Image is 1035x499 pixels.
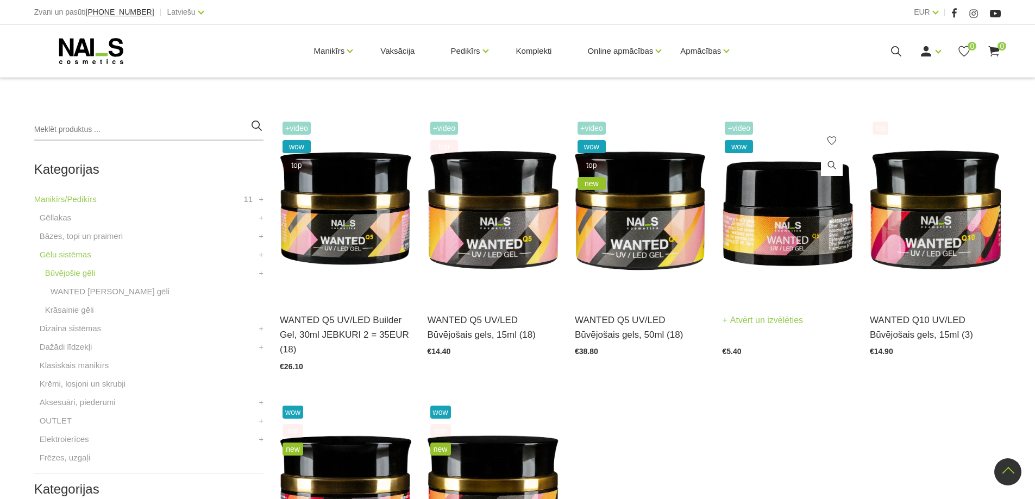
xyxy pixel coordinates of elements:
span: €14.40 [428,347,451,356]
a: Atvērt un izvēlēties [722,313,803,328]
span: €26.10 [280,362,303,371]
a: 0 [957,45,971,58]
a: Krāsainie gēli [45,304,94,317]
span: €14.90 [870,347,893,356]
a: Elektroierīces [40,433,89,446]
span: new [578,177,606,190]
a: Dizaina sistēmas [40,322,101,335]
img: Gels WANTED NAILS cosmetics tehniķu komanda ir radījusi gelu, kas ilgi jau ir katra meistara mekl... [870,119,1001,299]
a: + [259,433,264,446]
span: | [160,5,162,19]
a: + [259,340,264,353]
span: wow [283,140,311,153]
span: 0 [998,42,1006,50]
a: [PHONE_NUMBER] [86,8,154,16]
span: €5.40 [722,347,741,356]
span: | [944,5,946,19]
span: top [873,122,888,135]
a: Online apmācības [587,29,653,73]
a: Manikīrs/Pedikīrs [34,193,97,206]
span: 11 [243,193,253,206]
a: Latviešu [167,5,196,18]
a: + [259,193,264,206]
input: Meklēt produktus ... [34,119,264,141]
span: +Video [725,122,753,135]
a: Vaksācija [372,25,423,77]
span: +Video [578,122,606,135]
a: EUR [914,5,930,18]
span: top [283,159,311,172]
span: wow [578,140,606,153]
span: +Video [430,122,459,135]
span: new [283,443,303,456]
span: new [430,443,451,456]
a: Apmācības [680,29,721,73]
span: 0 [968,42,976,50]
a: Aksesuāri, piederumi [40,396,116,409]
a: Gēllakas [40,211,71,224]
img: Gels WANTED NAILS cosmetics tehniķu komanda ir radījusi gelu, kas ilgi jau ir katra meistara mekl... [280,119,411,299]
a: Būvējošie gēli [45,267,96,280]
a: + [259,230,264,243]
h2: Kategorijas [34,482,264,496]
a: + [259,414,264,427]
span: wow [430,406,451,419]
a: Komplekti [507,25,561,77]
a: WANTED [PERSON_NAME] gēli [51,285,170,298]
span: top [578,159,606,172]
div: Zvani un pasūti [34,5,154,19]
a: 0 [987,45,1001,58]
img: Gels WANTED NAILS cosmetics tehniķu komanda ir radījusi gelu, kas ilgi jau ir katra meistara mekl... [428,119,559,299]
a: Bāzes, topi un praimeri [40,230,123,243]
a: + [259,211,264,224]
a: Manikīrs [314,29,345,73]
span: top [430,424,451,437]
a: OUTLET [40,414,72,427]
a: Krēmi, losjoni un skrubji [40,377,126,390]
a: Frēzes, uzgaļi [40,451,90,464]
a: Gēlu sistēmas [40,248,91,261]
a: WANTED Q5 UV/LED Būvējošais gels, 15ml (18) [428,313,559,342]
a: WANTED Q5 UV/LED Builder Gel, 30ml JEBKURI 2 = 35EUR (18) [280,313,411,357]
img: Gels WANTED NAILS cosmetics tehniķu komanda ir radījusi gelu, kas ilgi jau ir katra meistara mekl... [575,119,706,299]
a: + [259,322,264,335]
h2: Kategorijas [34,162,264,176]
span: +Video [283,122,311,135]
a: WANTED Q10 UV/LED Būvējošais gels, 15ml (3) [870,313,1001,342]
span: top [430,140,459,153]
a: + [259,248,264,261]
a: + [259,267,264,280]
span: €38.80 [575,347,598,356]
a: WANTED Q5 UV/LED Būvējošais gels, 50ml (18) [575,313,706,342]
a: Pedikīrs [450,29,480,73]
img: Gels WANTED NAILS cosmetics tehniķu komanda ir radījusi gelu, kas ilgi jau ir katra meistara mekl... [722,119,853,299]
a: Klasiskais manikīrs [40,359,109,372]
span: wow [283,406,303,419]
a: Dažādi līdzekļi [40,340,92,353]
span: wow [725,140,753,153]
span: top [283,424,303,437]
a: + [259,396,264,409]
